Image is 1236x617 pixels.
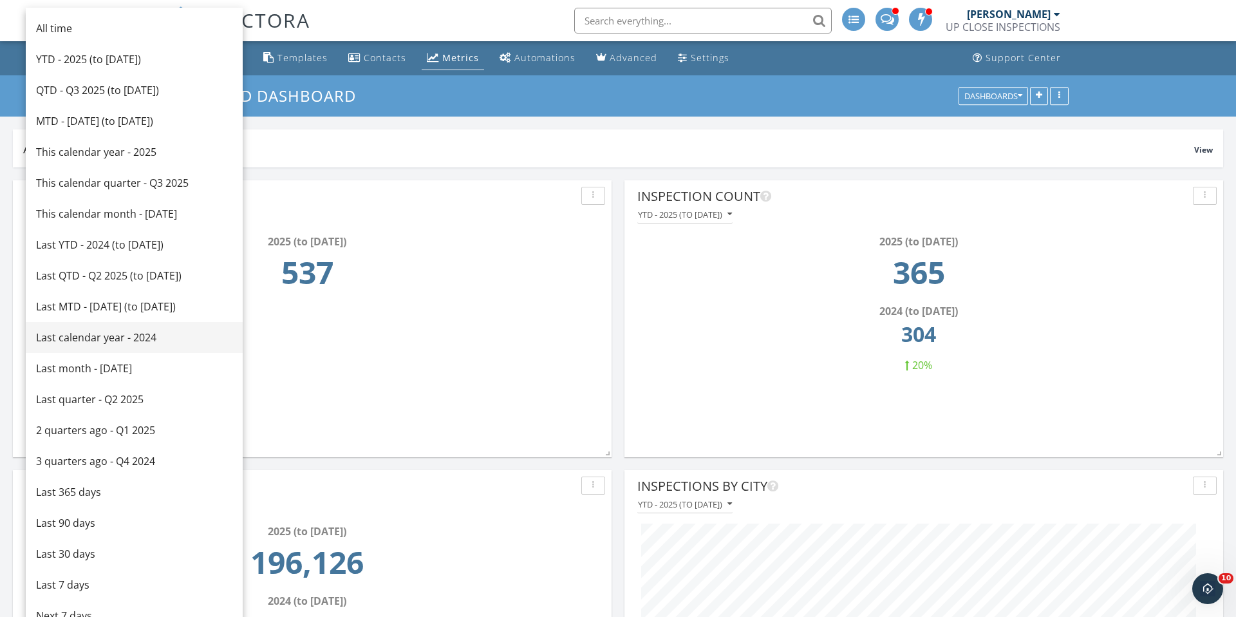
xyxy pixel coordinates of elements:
div: 3 quarters ago - Q4 2024 [36,453,232,469]
td: 304 [641,319,1196,357]
div: Last 90 days [36,515,232,531]
div: Automations [514,52,576,64]
div: QTD - Q3 2025 (to [DATE]) [36,82,232,98]
div: Dashboards [964,91,1022,100]
div: Last 7 days [36,577,232,593]
div: Support Center [986,52,1061,64]
a: Templates [258,46,333,70]
div: UP CLOSE INSPECTIONS [946,21,1060,33]
button: YTD - 2025 (to [DATE]) [637,206,733,223]
div: 2024 (to [DATE]) [30,593,585,609]
div: Total Revenue [26,477,576,496]
div: Last 30 days [36,546,232,562]
div: Contacts [364,52,406,64]
div: 2024 (to [DATE]) [641,303,1196,319]
div: Last MTD - [DATE] (to [DATE]) [36,299,232,314]
div: 2 quarters ago - Q1 2025 [36,422,232,438]
span: 10 [1219,573,1233,584]
div: 2025 (to [DATE]) [30,234,585,249]
div: MTD - [DATE] (to [DATE]) [36,113,232,129]
div: Templates [277,52,328,64]
a: Settings [673,46,735,70]
a: Metrics [422,46,484,70]
a: Advanced [591,46,662,70]
div: Last calendar year - 2024 [36,330,232,345]
div: Last quarter - Q2 2025 [36,392,232,407]
span: SPECTORA [205,6,310,33]
td: 537.33 [30,249,585,303]
div: 2025 (to [DATE]) [30,524,585,539]
button: YTD - 2025 (to [DATE]) [637,496,733,513]
div: 2025 (to [DATE]) [641,234,1196,249]
div: YTD - 2025 (to [DATE]) [36,52,232,67]
a: Support Center [968,46,1066,70]
a: Contacts [343,46,411,70]
div: Settings [691,52,729,64]
div: Last YTD - 2024 (to [DATE]) [36,237,232,252]
div: YTD - 2025 (to [DATE]) [638,210,732,219]
div: This calendar quarter - Q3 2025 [36,175,232,191]
div: Average Inspection Price [26,187,576,206]
div: This calendar year - 2025 [36,144,232,160]
button: Dashboards [959,87,1028,105]
div: [PERSON_NAME] [967,8,1051,21]
iframe: Intercom live chat [1192,573,1223,604]
input: Search everything... [574,8,832,33]
div: Last QTD - Q2 2025 (to [DATE]) [36,268,232,283]
div: Inspections by city [637,477,1188,496]
div: Alerts [23,140,1194,157]
img: The Best Home Inspection Software - Spectora [167,6,196,35]
div: Last 365 days [36,484,232,500]
div: This calendar month - [DATE] [36,206,232,222]
div: All time [36,21,232,36]
div: Last month - [DATE] [36,361,232,376]
span: View [1194,144,1213,155]
td: 365 [641,249,1196,303]
div: YTD - 2025 (to [DATE]) [638,500,732,509]
div: Advanced [610,52,657,64]
a: Automations (Advanced) [494,46,581,70]
div: Metrics [442,52,479,64]
a: Advanced Dashboard [167,85,367,106]
td: 196126.0 [30,539,585,593]
span: 20% [912,358,932,372]
div: Inspection Count [637,187,1188,206]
